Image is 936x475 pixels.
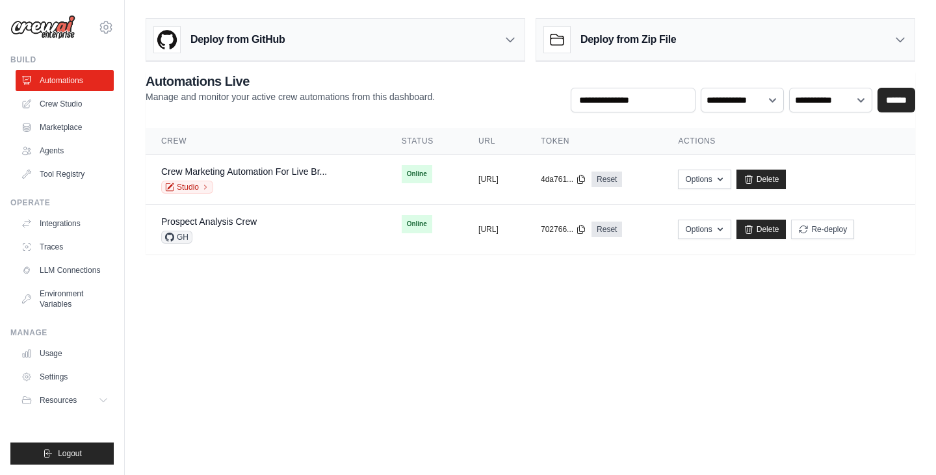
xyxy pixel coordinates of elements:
[16,283,114,315] a: Environment Variables
[16,260,114,281] a: LLM Connections
[154,27,180,53] img: GitHub Logo
[541,224,586,235] button: 702766...
[791,220,854,239] button: Re-deploy
[16,140,114,161] a: Agents
[16,366,114,387] a: Settings
[678,170,731,189] button: Options
[678,220,731,239] button: Options
[580,32,676,47] h3: Deploy from Zip File
[525,128,662,155] th: Token
[541,174,586,185] button: 4da761...
[10,15,75,40] img: Logo
[591,172,622,187] a: Reset
[161,181,213,194] a: Studio
[146,128,386,155] th: Crew
[463,128,525,155] th: URL
[161,231,192,244] span: GH
[662,128,915,155] th: Actions
[190,32,285,47] h3: Deploy from GitHub
[10,198,114,208] div: Operate
[591,222,622,237] a: Reset
[146,72,435,90] h2: Automations Live
[16,237,114,257] a: Traces
[16,164,114,185] a: Tool Registry
[402,165,432,183] span: Online
[10,55,114,65] div: Build
[16,390,114,411] button: Resources
[161,166,327,177] a: Crew Marketing Automation For Live Br...
[386,128,463,155] th: Status
[402,215,432,233] span: Online
[16,94,114,114] a: Crew Studio
[40,395,77,405] span: Resources
[146,90,435,103] p: Manage and monitor your active crew automations from this dashboard.
[736,220,786,239] a: Delete
[58,448,82,459] span: Logout
[16,343,114,364] a: Usage
[16,117,114,138] a: Marketplace
[16,70,114,91] a: Automations
[161,216,257,227] a: Prospect Analysis Crew
[16,213,114,234] a: Integrations
[10,327,114,338] div: Manage
[736,170,786,189] a: Delete
[10,443,114,465] button: Logout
